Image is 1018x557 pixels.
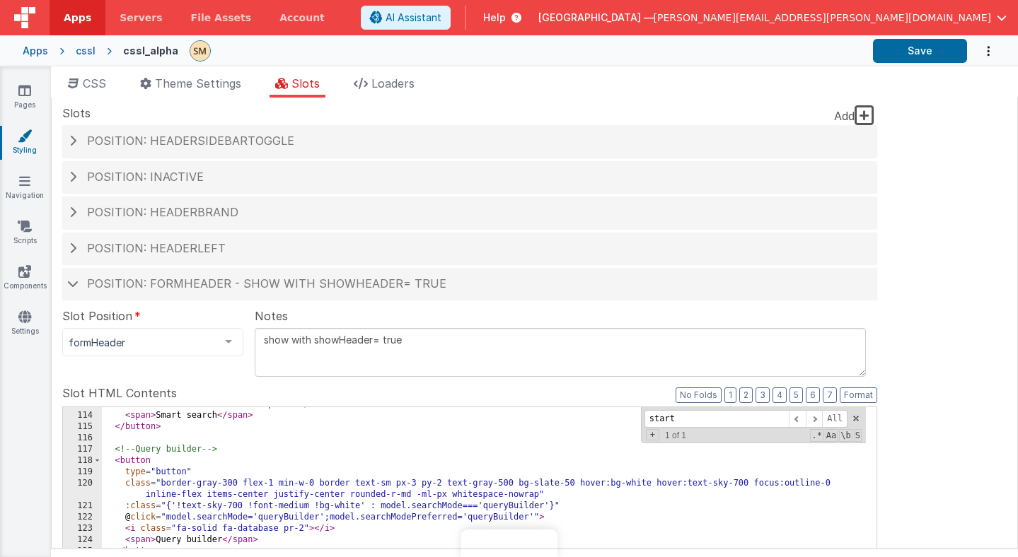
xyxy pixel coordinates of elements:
[840,387,877,403] button: Format
[371,76,415,90] span: Loaders
[63,421,102,433] div: 115
[654,11,991,25] span: [PERSON_NAME][EMAIL_ADDRESS][PERSON_NAME][DOMAIN_NAME]
[63,478,102,500] div: 120
[62,385,177,401] span: Slot HTML Contents
[87,170,204,184] span: Position: inactive
[63,512,102,523] div: 122
[255,307,288,324] span: Notes
[538,11,1007,25] button: [GEOGRAPHIC_DATA] — [PERSON_NAME][EMAIL_ADDRESS][PERSON_NAME][DOMAIN_NAME]
[676,387,722,403] button: No Folds
[191,11,252,25] span: File Assets
[83,76,106,90] span: CSS
[873,39,967,63] button: Save
[87,276,446,291] span: Position: formHeader - show with showHeader= true
[823,387,837,403] button: 7
[155,76,241,90] span: Theme Settings
[756,387,770,403] button: 3
[854,429,862,442] span: Search In Selection
[190,41,210,61] img: e9616e60dfe10b317d64a5e98ec8e357
[87,241,226,255] span: Position: headerLeft
[63,444,102,455] div: 117
[63,500,102,512] div: 121
[63,410,102,421] div: 114
[659,430,692,440] span: 1 of 1
[63,467,102,478] div: 119
[724,387,736,403] button: 1
[87,205,238,219] span: Position: headerBrand
[386,11,441,25] span: AI Assistant
[834,109,855,123] span: Add
[361,6,451,30] button: AI Assistant
[839,429,852,442] span: Whole Word Search
[291,76,320,90] span: Slots
[69,336,214,350] span: formHeader
[120,11,162,25] span: Servers
[62,105,91,122] span: Slots
[23,44,48,58] div: Apps
[76,44,96,58] div: cssl
[62,307,132,324] span: Slot Position
[644,410,789,428] input: Search for
[87,134,294,148] span: Position: headerSidebarToggle
[810,429,823,442] span: RegExp Search
[63,455,102,467] div: 118
[538,11,654,25] span: [GEOGRAPHIC_DATA] —
[63,534,102,546] div: 124
[789,387,803,403] button: 5
[483,11,506,25] span: Help
[822,410,848,428] span: Alt-Enter
[773,387,787,403] button: 4
[64,11,91,25] span: Apps
[806,387,820,403] button: 6
[63,546,102,557] div: 125
[967,37,995,66] button: Options
[123,44,178,58] div: cssl_alpha
[825,429,838,442] span: CaseSensitive Search
[739,387,753,403] button: 2
[63,433,102,444] div: 116
[63,523,102,534] div: 123
[646,429,659,440] span: Toggel Replace mode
